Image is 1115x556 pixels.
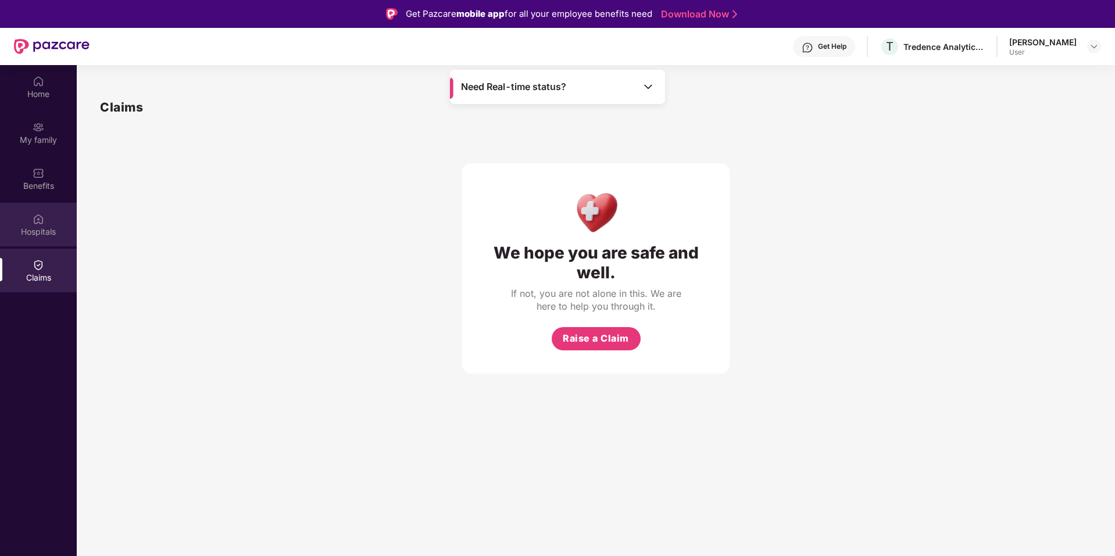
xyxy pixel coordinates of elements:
img: Health Care [571,186,621,237]
img: Stroke [732,8,737,20]
strong: mobile app [456,8,505,19]
h1: Claims [100,98,143,117]
span: Raise a Claim [563,331,629,346]
div: Tredence Analytics Solutions Private Limited [903,41,985,52]
div: Get Pazcare for all your employee benefits need [406,7,652,21]
img: svg+xml;base64,PHN2ZyBpZD0iQmVuZWZpdHMiIHhtbG5zPSJodHRwOi8vd3d3LnczLm9yZy8yMDAwL3N2ZyIgd2lkdGg9Ij... [33,167,44,179]
a: Download Now [661,8,734,20]
span: Need Real-time status? [461,81,566,93]
img: svg+xml;base64,PHN2ZyBpZD0iQ2xhaW0iIHhtbG5zPSJodHRwOi8vd3d3LnczLm9yZy8yMDAwL3N2ZyIgd2lkdGg9IjIwIi... [33,259,44,271]
img: New Pazcare Logo [14,39,90,54]
img: svg+xml;base64,PHN2ZyBpZD0iRHJvcGRvd24tMzJ4MzIiIHhtbG5zPSJodHRwOi8vd3d3LnczLm9yZy8yMDAwL3N2ZyIgd2... [1089,42,1099,51]
div: If not, you are not alone in this. We are here to help you through it. [509,287,683,313]
div: We hope you are safe and well. [485,243,706,282]
img: Toggle Icon [642,81,654,92]
div: [PERSON_NAME] [1009,37,1077,48]
button: Raise a Claim [552,327,641,350]
img: svg+xml;base64,PHN2ZyBpZD0iSG9tZSIgeG1sbnM9Imh0dHA6Ly93d3cudzMub3JnLzIwMDAvc3ZnIiB3aWR0aD0iMjAiIG... [33,76,44,87]
span: T [886,40,894,53]
img: Logo [386,8,398,20]
img: svg+xml;base64,PHN2ZyB3aWR0aD0iMjAiIGhlaWdodD0iMjAiIHZpZXdCb3g9IjAgMCAyMCAyMCIgZmlsbD0ibm9uZSIgeG... [33,121,44,133]
img: svg+xml;base64,PHN2ZyBpZD0iSG9zcGl0YWxzIiB4bWxucz0iaHR0cDovL3d3dy53My5vcmcvMjAwMC9zdmciIHdpZHRoPS... [33,213,44,225]
div: User [1009,48,1077,57]
img: svg+xml;base64,PHN2ZyBpZD0iSGVscC0zMngzMiIgeG1sbnM9Imh0dHA6Ly93d3cudzMub3JnLzIwMDAvc3ZnIiB3aWR0aD... [802,42,813,53]
div: Get Help [818,42,846,51]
